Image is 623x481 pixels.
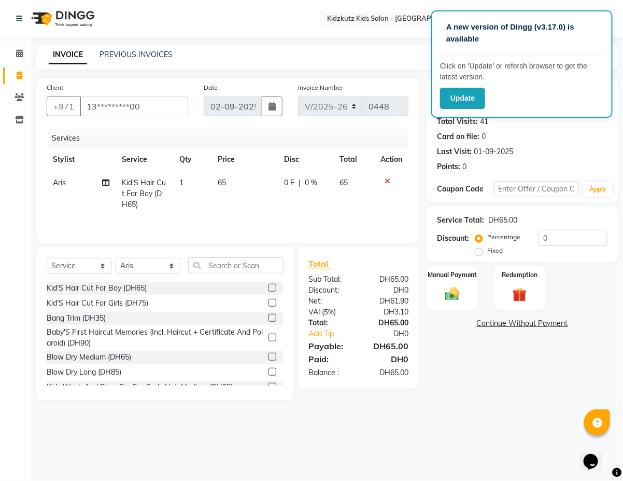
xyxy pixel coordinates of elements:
[305,177,317,188] span: 0 %
[359,353,417,365] div: DH0
[47,97,81,116] button: +971
[301,307,359,318] div: ( )
[179,178,183,187] span: 1
[428,270,477,280] label: Manual Payment
[429,318,616,329] a: Continue Without Payment
[49,46,87,64] a: INVOICE
[359,296,417,307] div: DH61.90
[502,270,537,280] label: Redemption
[301,296,359,307] div: Net:
[368,328,416,339] div: DH0
[437,233,469,244] div: Discount:
[482,131,486,142] div: 0
[583,182,613,197] button: Apply
[173,148,211,171] th: Qty
[301,328,368,339] a: Add Tip
[47,83,63,92] label: Client
[488,215,517,226] div: DH65.00
[339,178,348,187] span: 65
[299,177,301,188] span: |
[301,274,359,285] div: Sub Total:
[301,318,359,328] div: Total:
[80,97,188,116] input: Search by Name/Mobile/Email/Code
[437,215,484,226] div: Service Total:
[218,178,226,187] span: 65
[188,257,284,273] input: Search or Scan
[359,367,417,378] div: DH65.00
[53,178,66,187] span: Aris
[211,148,278,171] th: Price
[446,21,598,45] p: A new version of Dingg (v3.17.0) is available
[47,352,131,363] div: Blow Dry Medium (DH65)
[462,161,466,172] div: 0
[474,146,513,157] div: 01-09-2025
[308,258,332,269] span: Total
[47,367,121,378] div: Blow Dry Long (DH85)
[359,274,417,285] div: DH65.00
[284,177,294,188] span: 0 F
[122,178,166,209] span: Kid'S Hair Cut For Boy (DH65)
[359,285,417,296] div: DH0
[440,61,604,83] p: Click on ‘Update’ or refersh browser to get the latest version.
[47,298,148,309] div: Kid'S Hair Cut For Girls (DH75)
[298,83,343,92] label: Invoice Number
[47,313,106,324] div: Bang Trim (DH35)
[359,307,417,318] div: DH3.10
[437,116,478,127] div: Total Visits:
[440,88,485,109] button: Update
[116,148,173,171] th: Service
[308,307,322,317] span: VAT
[204,83,218,92] label: Date
[278,148,333,171] th: Disc
[47,283,147,294] div: Kid'S Hair Cut For Boy (DH65)
[437,161,460,172] div: Points:
[359,318,417,328] div: DH65.00
[487,232,520,242] label: Percentage
[441,286,464,303] img: _cash.svg
[48,129,416,148] div: Services
[359,340,417,352] div: DH65.00
[437,131,479,142] div: Card on file:
[301,340,359,352] div: Payable:
[437,146,472,157] div: Last Visit:
[437,184,494,195] div: Coupon Code
[47,327,264,349] div: Baby'S First Haircut Memories (Incl. Haircut + Certificate And Polaroid) (DH90)
[579,439,613,471] iframe: chat widget
[301,353,359,365] div: Paid:
[487,246,503,255] label: Fixed
[374,148,408,171] th: Action
[301,285,359,296] div: Discount:
[26,4,97,33] img: logo
[301,367,359,378] div: Balance :
[47,148,116,171] th: Stylist
[480,116,488,127] div: 41
[508,286,531,304] img: _gift.svg
[47,382,233,393] div: Kids Wash And Blow Dry For Curly Hair Medium (DH95)
[333,148,374,171] th: Total
[494,181,579,197] input: Enter Offer / Coupon Code
[100,50,173,59] a: PREVIOUS INVOICES
[324,308,334,316] span: 5%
